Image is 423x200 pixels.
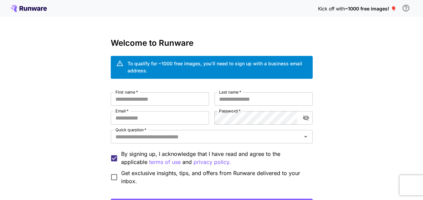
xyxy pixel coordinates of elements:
p: By signing up, I acknowledge that I have read and agree to the applicable and [121,150,307,166]
label: Quick question [115,127,146,133]
p: privacy policy. [193,158,231,166]
h3: Welcome to Runware [111,38,313,48]
button: By signing up, I acknowledge that I have read and agree to the applicable and privacy policy. [149,158,181,166]
button: In order to qualify for free credit, you need to sign up with a business email address and click ... [399,1,413,15]
label: Password [219,108,241,114]
label: Email [115,108,129,114]
button: Open [301,132,310,141]
label: Last name [219,89,241,95]
p: terms of use [149,158,181,166]
span: Kick off with [318,6,345,11]
button: By signing up, I acknowledge that I have read and agree to the applicable terms of use and [193,158,231,166]
span: ~1000 free images! 🎈 [345,6,396,11]
span: Get exclusive insights, tips, and offers from Runware delivered to your inbox. [121,169,307,185]
label: First name [115,89,138,95]
div: To qualify for ~1000 free images, you’ll need to sign up with a business email address. [128,60,307,74]
button: toggle password visibility [300,112,312,124]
